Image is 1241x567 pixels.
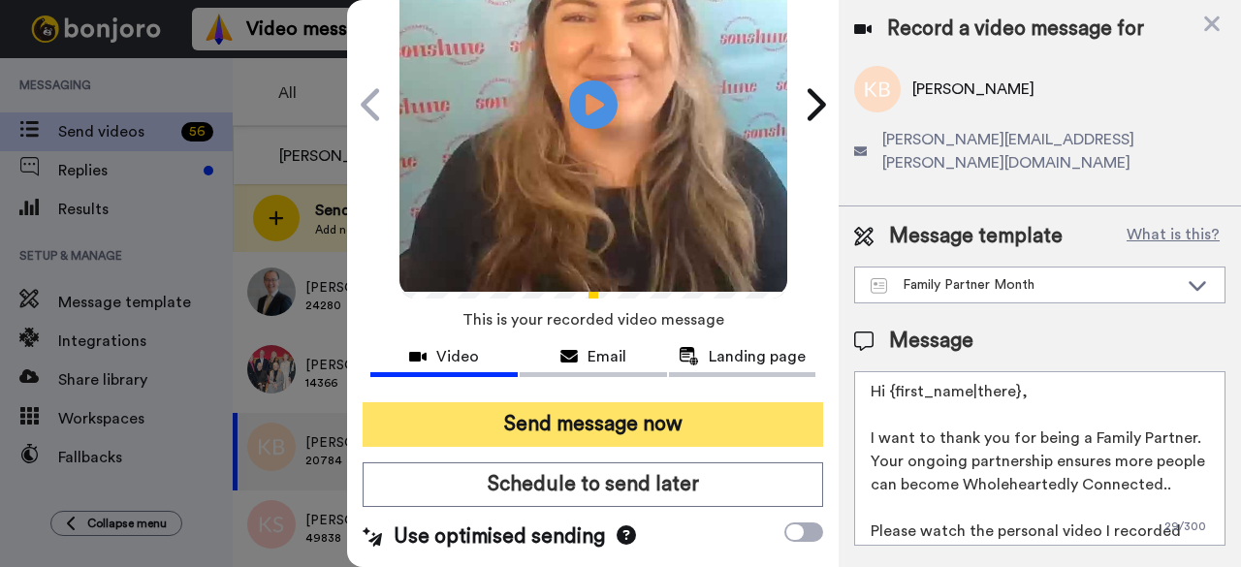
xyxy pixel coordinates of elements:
span: Use optimised sending [394,522,605,551]
span: Message [889,327,973,356]
button: Schedule to send later [363,462,823,507]
span: Landing page [709,345,806,368]
textarea: Hi {first_name|there}, I want to thank you for being a Family Partner. Your ongoing partnership e... [854,371,1225,546]
button: Send message now [363,402,823,447]
div: Family Partner Month [871,275,1178,295]
span: Email [588,345,626,368]
span: Message template [889,222,1063,251]
button: What is this? [1121,222,1225,251]
img: Message-temps.svg [871,278,887,294]
span: This is your recorded video message [462,299,724,341]
span: Video [436,345,479,368]
span: [PERSON_NAME][EMAIL_ADDRESS][PERSON_NAME][DOMAIN_NAME] [882,128,1225,174]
